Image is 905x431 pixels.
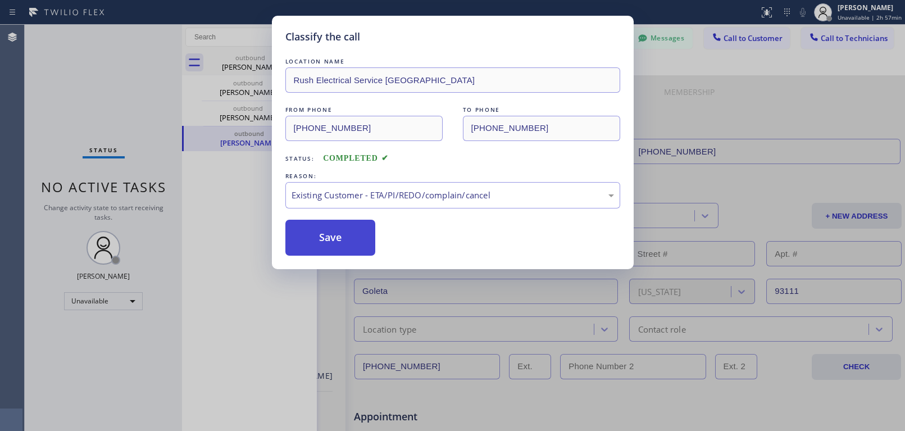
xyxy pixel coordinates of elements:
[463,104,620,116] div: TO PHONE
[285,29,360,44] h5: Classify the call
[285,170,620,182] div: REASON:
[285,220,376,256] button: Save
[285,116,443,141] input: From phone
[285,104,443,116] div: FROM PHONE
[323,154,388,162] span: COMPLETED
[463,116,620,141] input: To phone
[292,189,614,202] div: Existing Customer - ETA/PI/REDO/complain/cancel
[285,56,620,67] div: LOCATION NAME
[285,155,315,162] span: Status:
